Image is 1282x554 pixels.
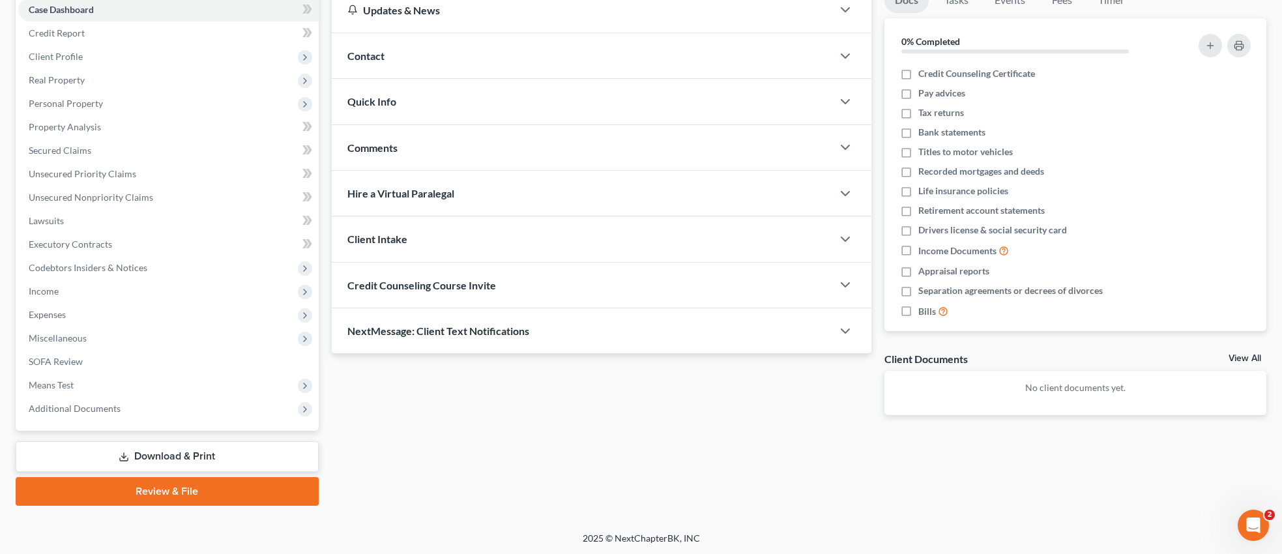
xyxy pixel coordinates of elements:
[1238,510,1269,541] iframe: Intercom live chat
[918,265,989,278] span: Appraisal reports
[18,209,319,233] a: Lawsuits
[18,115,319,139] a: Property Analysis
[918,145,1013,158] span: Titles to motor vehicles
[29,98,103,109] span: Personal Property
[29,27,85,38] span: Credit Report
[347,279,496,291] span: Credit Counseling Course Invite
[918,284,1103,297] span: Separation agreements or decrees of divorces
[29,215,64,226] span: Lawsuits
[918,204,1045,217] span: Retirement account statements
[1229,354,1261,363] a: View All
[918,184,1008,197] span: Life insurance policies
[29,403,121,414] span: Additional Documents
[1264,510,1275,520] span: 2
[918,106,964,119] span: Tax returns
[29,332,87,343] span: Miscellaneous
[918,87,965,100] span: Pay advices
[347,50,385,62] span: Contact
[918,126,985,139] span: Bank statements
[18,186,319,209] a: Unsecured Nonpriority Claims
[29,239,112,250] span: Executory Contracts
[918,305,936,318] span: Bills
[29,262,147,273] span: Codebtors Insiders & Notices
[29,192,153,203] span: Unsecured Nonpriority Claims
[29,145,91,156] span: Secured Claims
[16,477,319,506] a: Review & File
[18,139,319,162] a: Secured Claims
[18,350,319,373] a: SOFA Review
[29,51,83,62] span: Client Profile
[918,165,1044,178] span: Recorded mortgages and deeds
[18,233,319,256] a: Executory Contracts
[29,285,59,297] span: Income
[347,3,817,17] div: Updates & News
[29,4,94,15] span: Case Dashboard
[29,121,101,132] span: Property Analysis
[884,352,968,366] div: Client Documents
[895,381,1256,394] p: No client documents yet.
[918,67,1035,80] span: Credit Counseling Certificate
[347,141,398,154] span: Comments
[29,74,85,85] span: Real Property
[29,309,66,320] span: Expenses
[347,95,396,108] span: Quick Info
[29,168,136,179] span: Unsecured Priority Claims
[29,356,83,367] span: SOFA Review
[347,233,407,245] span: Client Intake
[347,325,529,337] span: NextMessage: Client Text Notifications
[18,22,319,45] a: Credit Report
[918,244,997,257] span: Income Documents
[347,187,454,199] span: Hire a Virtual Paralegal
[901,36,960,47] strong: 0% Completed
[29,379,74,390] span: Means Test
[16,441,319,472] a: Download & Print
[918,224,1067,237] span: Drivers license & social security card
[18,162,319,186] a: Unsecured Priority Claims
